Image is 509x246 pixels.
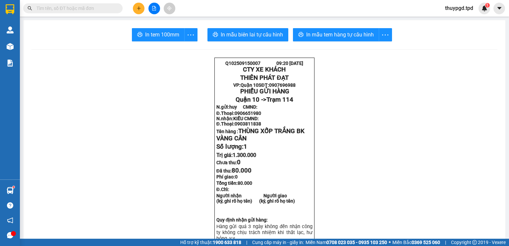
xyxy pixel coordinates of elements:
span: Q102509150007 [225,61,260,66]
button: caret-down [493,3,505,14]
span: 1 [244,143,247,150]
span: Đ.Chỉ: [216,187,229,192]
strong: N.gửi: [216,104,257,110]
span: thuypgd.tpd [440,4,479,12]
span: more [185,31,197,39]
strong: Đ.Thoại: [216,121,261,126]
span: file-add [152,6,156,11]
span: huy CMND: [229,104,257,110]
span: Trạm 114 [266,96,293,103]
strong: N.nhận: [216,116,259,121]
span: message [7,232,13,238]
span: In tem 100mm [145,30,179,39]
strong: Người nhận Người giao [216,193,287,198]
span: KIỀU CMND: [233,116,259,121]
span: notification [7,217,13,223]
span: Quận 10 -> [236,96,293,103]
button: printerIn mẫu tem hàng tự cấu hình [293,28,379,41]
span: | [246,239,247,246]
span: 0907696988 [269,82,296,88]
span: ⚪️ [389,241,391,244]
span: [DATE] [289,61,303,66]
button: more [184,28,198,41]
button: aim [164,3,175,14]
button: file-add [148,3,160,14]
span: 80.000 [238,180,252,186]
span: Hỗ trợ kỹ thuật: [180,239,241,246]
input: Tìm tên, số ĐT hoặc mã đơn [36,5,115,12]
strong: (ký, ghi rõ họ tên) (ký, ghi rõ họ tên) [216,198,295,204]
span: PHIẾU GỬI HÀNG [240,88,289,95]
img: icon-new-feature [481,5,487,11]
span: Số lượng: [216,143,247,150]
span: Trị giá: [216,152,256,158]
strong: Đã thu: [216,168,252,173]
span: In mẫu tem hàng tự cấu hình [306,30,374,39]
strong: 1900 633 818 [213,240,241,245]
span: printer [213,32,218,38]
span: question-circle [7,202,13,209]
span: caret-down [496,5,502,11]
img: solution-icon [7,60,14,67]
span: Quận 10 [241,82,258,88]
span: more [379,31,392,39]
sup: 1 [13,186,15,188]
span: 0903811838 [235,121,261,126]
span: THÙNG XỐP TRẮNG BK VÀNG CÂN [216,127,305,142]
img: warehouse-icon [7,187,14,194]
span: Tổng tiền: [216,180,252,186]
img: logo-vxr [6,4,14,14]
span: 0906651980 [235,111,261,116]
strong: Quy định nhận gửi hàng: [216,217,268,222]
strong: 0708 023 035 - 0935 103 250 [326,240,387,245]
span: aim [167,6,172,11]
strong: VP: SĐT: [233,82,295,88]
button: plus [133,3,144,14]
span: Miền Nam [306,239,387,246]
span: search [28,6,32,11]
button: more [379,28,392,41]
span: 09:20 [276,61,288,66]
button: printerIn tem 100mm [132,28,185,41]
strong: 0369 525 060 [412,240,440,245]
sup: 1 [485,3,490,8]
strong: Đ.Thoại: [216,111,261,116]
span: Cung cấp máy in - giấy in: [252,239,304,246]
span: | [445,239,446,246]
strong: Chưa thu: [216,160,241,165]
strong: THIÊN PHÁT ĐẠT [240,74,288,81]
span: copyright [472,240,477,245]
span: 80.000 [232,167,252,174]
img: warehouse-icon [7,43,14,50]
span: Hàng gửi quá 3 ngày không đến nhận công ty không chịu trách nhiệm khi thất lạc, hư hỏn... [216,223,312,241]
span: 1 [486,3,488,8]
strong: CTY XE KHÁCH [243,66,286,73]
span: 0 [235,174,238,179]
span: plus [137,6,141,11]
span: printer [137,32,142,38]
strong: Tên hàng : [216,129,305,141]
strong: Phí giao: [216,174,238,179]
span: 0 [237,159,241,166]
span: Miền Bắc [392,239,440,246]
span: In mẫu biên lai tự cấu hình [221,30,283,39]
button: printerIn mẫu biên lai tự cấu hình [207,28,288,41]
span: printer [298,32,304,38]
img: warehouse-icon [7,26,14,33]
span: 1.300.000 [233,152,256,158]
